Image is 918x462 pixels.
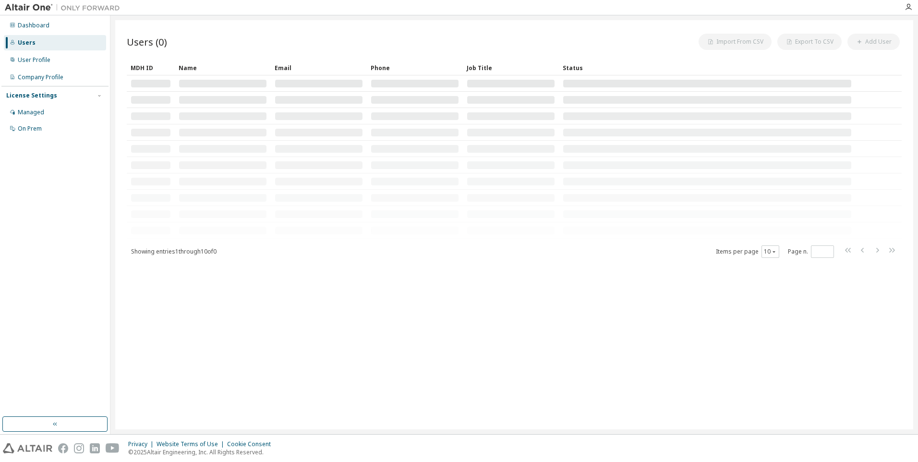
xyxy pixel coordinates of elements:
span: Page n. [788,245,834,258]
div: Company Profile [18,73,63,81]
span: Items per page [716,245,779,258]
p: © 2025 Altair Engineering, Inc. All Rights Reserved. [128,448,277,456]
div: Dashboard [18,22,49,29]
span: Users (0) [127,35,167,49]
img: altair_logo.svg [3,443,52,453]
img: linkedin.svg [90,443,100,453]
div: MDH ID [131,60,171,75]
div: Email [275,60,363,75]
img: instagram.svg [74,443,84,453]
div: Managed [18,109,44,116]
button: 10 [764,248,777,255]
button: Export To CSV [777,34,842,50]
img: facebook.svg [58,443,68,453]
div: License Settings [6,92,57,99]
div: User Profile [18,56,50,64]
img: Altair One [5,3,125,12]
img: youtube.svg [106,443,120,453]
span: Showing entries 1 through 10 of 0 [131,247,217,255]
div: Name [179,60,267,75]
div: Cookie Consent [227,440,277,448]
div: Privacy [128,440,157,448]
div: Job Title [467,60,555,75]
div: Status [563,60,852,75]
div: Website Terms of Use [157,440,227,448]
div: On Prem [18,125,42,133]
div: Users [18,39,36,47]
button: Import From CSV [699,34,772,50]
div: Phone [371,60,459,75]
button: Add User [847,34,900,50]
